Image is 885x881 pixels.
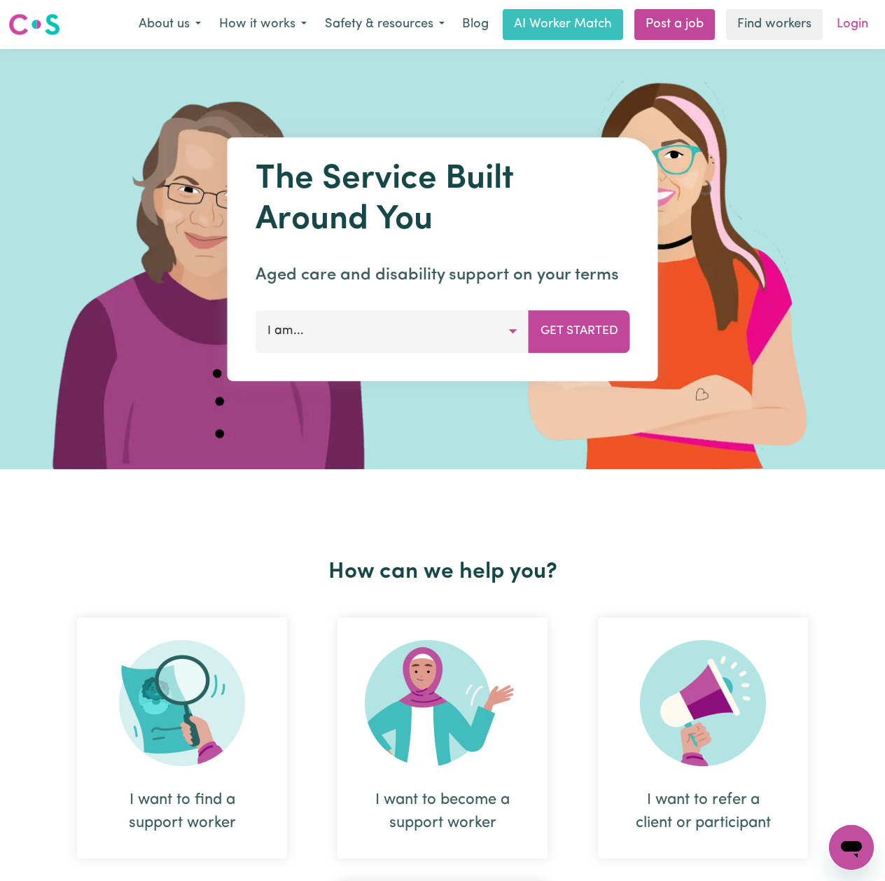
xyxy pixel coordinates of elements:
[256,263,630,288] p: Aged care and disability support on your terms
[316,10,454,39] button: Safety & resources
[726,9,823,40] a: Find workers
[640,640,766,766] img: Refer
[8,8,60,41] a: Careseekers logo
[8,12,60,37] img: Careseekers logo
[111,789,253,835] div: I want to find a support worker
[632,789,774,835] div: I want to refer a client or participant
[52,559,833,585] h2: How can we help you?
[337,618,548,859] div: I want to become a support worker
[256,310,529,352] button: I am...
[77,618,287,859] div: I want to find a support worker
[365,640,520,766] img: Become Worker
[634,9,715,40] a: Post a job
[828,9,877,40] a: Login
[130,10,210,39] button: About us
[454,9,497,40] a: Blog
[829,825,874,870] iframe: Button to launch messaging window
[371,789,514,835] div: I want to become a support worker
[119,640,245,766] img: Search
[529,310,630,352] button: Get Started
[256,160,630,240] h1: The Service Built Around You
[503,9,623,40] a: AI Worker Match
[210,10,316,39] button: How it works
[598,618,808,859] div: I want to refer a client or participant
